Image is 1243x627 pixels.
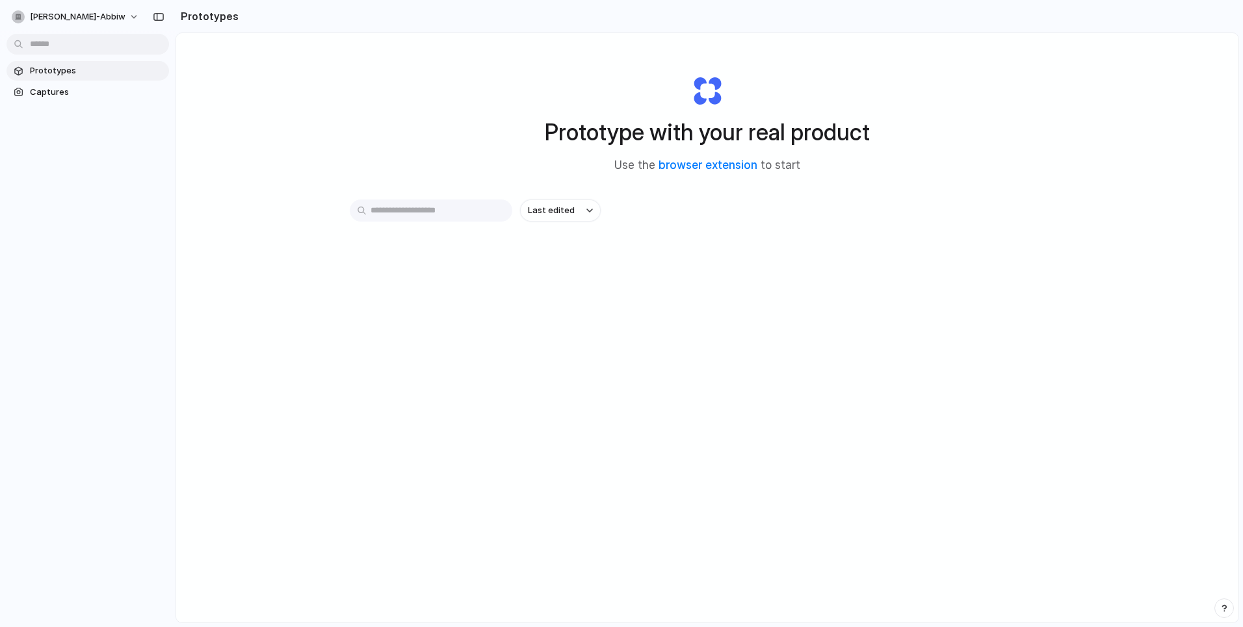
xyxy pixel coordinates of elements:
span: Use the to start [614,157,800,174]
h2: Prototypes [176,8,239,24]
button: Last edited [520,199,601,222]
h1: Prototype with your real product [545,115,870,149]
a: browser extension [659,159,757,172]
a: Captures [7,83,169,102]
span: [PERSON_NAME]-abbiw [30,10,125,23]
a: Prototypes [7,61,169,81]
span: Captures [30,86,164,99]
span: Prototypes [30,64,164,77]
span: Last edited [528,204,575,217]
button: [PERSON_NAME]-abbiw [7,6,146,27]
